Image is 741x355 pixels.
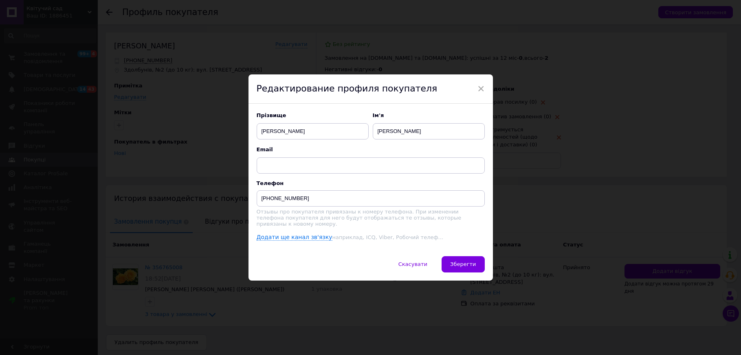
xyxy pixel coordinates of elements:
input: Наприклад: Іван [373,123,485,139]
span: × [477,82,485,96]
input: Наприклад: Іванов [257,123,369,139]
input: +38 096 0000000 [257,190,485,207]
span: наприклад, ICQ, Viber, Робочий телеф... [332,234,443,240]
span: Ім'я [373,112,485,119]
div: Редактирование профиля покупателя [248,74,493,104]
span: Email [257,146,485,153]
button: Скасувати [390,256,436,272]
p: Отзывы про покупателя привязаны к номеру телефона. При изменении телефона покупателя для него буд... [257,209,485,227]
a: Додати ще канал зв'язку [257,234,332,241]
span: Зберегти [450,261,476,267]
span: Скасувати [398,261,427,267]
span: Прізвище [257,112,369,119]
button: Зберегти [442,256,484,272]
p: Телефон [257,180,485,186]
